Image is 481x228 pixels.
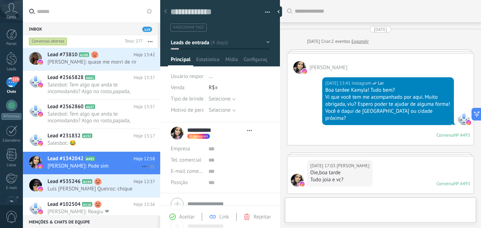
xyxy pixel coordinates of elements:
[1,90,22,94] div: Chats
[48,74,83,81] span: Lead #2565828
[38,112,43,117] img: instagram.svg
[85,75,95,80] span: A661
[209,73,213,80] span: ...
[82,202,92,207] span: A116
[82,133,92,138] span: A152
[48,155,83,162] span: Lead #1342042
[1,186,22,190] div: E-mail
[48,208,142,215] span: [PERSON_NAME]: Reagiu ❤
[302,69,307,74] img: instagram.svg
[337,162,369,169] span: Kamyla Melo
[11,77,19,82] span: 119
[48,201,81,208] span: Lead #102504
[171,84,185,91] span: Venda
[171,56,190,66] span: Principal
[325,94,451,108] div: Vi que você tem me acompanhado por aqui. Muito obrigada, viu? Espero poder te ajudar de alguma fo...
[300,182,305,187] img: instagram.svg
[38,83,43,87] img: instagram.svg
[48,185,142,192] span: Luís [PERSON_NAME] Queiroz: chique
[171,177,203,188] div: Posição
[48,140,142,146] span: Salesbot: 😂
[209,93,236,105] button: Selecione
[310,169,369,176] div: Oie,boa tarde
[48,51,77,58] span: Lead #73810
[1,67,22,72] div: Leads
[23,215,158,228] div: Menções & Chats de equipe
[171,166,203,177] button: E-mail comercial
[23,48,160,70] a: Lead #73810 A100 Hoje 13:42 [PERSON_NAME]: quase me morri de rir
[38,141,43,146] img: instagram.svg
[179,214,195,220] span: Aceitar
[23,22,158,35] div: Inbox
[171,93,204,105] div: Tipo de brinde
[171,168,208,175] span: E-mail comercial
[48,111,142,124] span: Salesbot: Tem algo que anda te incomodando? Algo no rosto,papada, contorno, bigode chinês, lábios...
[310,162,337,169] div: [DATE] 17:03
[48,82,142,95] span: Salesbot: Tem algo que anda te incomodando? Algo no rosto,papada, contorno, bigode chinês, lábios...
[82,179,92,184] span: A144
[437,132,454,138] div: Conversa
[23,152,160,174] a: Lead #1342042 A493 Hoje 12:58 [PERSON_NAME]: Pode sim
[171,96,204,102] span: Tipo de brinde
[331,38,350,45] span: 2 eventos
[193,135,208,138] span: instagram
[171,143,203,155] div: Empresa
[171,73,216,80] span: Usuário responsável
[1,163,22,168] div: Listas
[325,87,451,94] div: Boa tardee Kamyla! Tudo bem?
[1,42,22,46] div: Painel
[38,209,43,214] img: instagram.svg
[378,80,384,87] span: Ler
[225,56,238,66] span: Mídia
[134,103,155,110] span: Hoje 13:37
[48,163,142,169] span: [PERSON_NAME]: Pode sim
[171,82,204,93] div: Venda
[38,60,43,65] img: instagram.svg
[48,178,81,185] span: Lead #535246
[244,56,267,66] span: Configurações
[325,108,451,122] div: Você é daqui de [GEOGRAPHIC_DATA] ou cidade próxima?
[38,187,43,191] img: instagram.svg
[23,71,160,99] a: Lead #2565828 A661 Hoje 13:37 Salesbot: Tem algo que anda te incomodando? Algo no rosto,papada, c...
[134,51,155,58] span: Hoje 13:42
[307,38,369,45] div: Criar:
[85,156,95,161] span: A493
[293,61,306,74] span: Kamyla Melo
[352,80,371,87] span: Instagram
[7,15,16,20] span: Conta
[134,74,155,81] span: Hoje 13:37
[437,181,454,187] div: Conversa
[209,82,270,93] div: R$
[23,129,160,151] a: Lead #231832 A152 Hoje 13:17 Salesbot: 😂
[48,132,81,139] span: Lead #231832
[23,100,160,129] a: Lead #2562860 A657 Hoje 13:37 Salesbot: Tem algo que anda te incomodando? Algo no rosto,papada, c...
[374,26,387,33] div: [DATE]
[134,178,155,185] span: Hoje 12:37
[48,103,83,110] span: Lead #2562860
[209,105,236,116] button: Selecione
[142,27,152,32] span: 119
[351,38,369,45] a: Expandir
[196,56,220,66] span: Estatísticas
[171,105,204,116] div: Motivo de perda
[310,176,369,183] div: Tudo joia e vc?
[1,138,22,143] div: Calendário
[457,112,470,125] span: Instagram
[454,181,470,187] div: № A493
[325,80,352,87] div: [DATE] 13:41
[23,175,160,197] a: Lead #535246 A144 Hoje 12:37 Luís [PERSON_NAME] Queiroz: chique
[219,214,229,220] span: Link
[275,6,282,17] div: ocultar
[171,155,201,166] button: Tel. comercial
[173,25,204,30] span: #adicionar tags
[171,180,188,185] span: Posição
[122,38,143,45] div: Total: 277
[134,132,155,139] span: Hoje 13:17
[48,59,142,65] span: [PERSON_NAME]: quase me morri de rir
[291,174,304,187] span: Kamyla Melo
[171,71,204,82] div: Usuário responsável
[171,108,207,113] span: Motivo de perda
[38,164,43,169] img: instagram.svg
[254,214,271,220] span: Rejeitar
[29,37,67,46] div: Conversas abertas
